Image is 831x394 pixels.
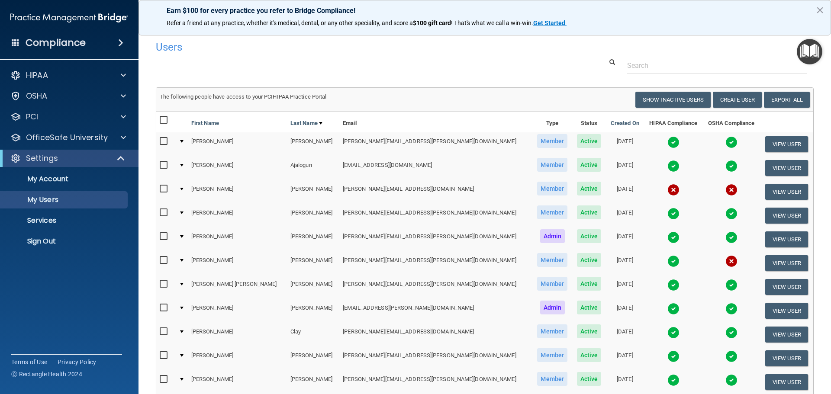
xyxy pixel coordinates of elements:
[606,227,644,251] td: [DATE]
[191,118,219,128] a: First Name
[765,303,808,319] button: View User
[725,160,738,172] img: tick.e7d51cea.svg
[26,70,48,80] p: HIPAA
[667,184,680,196] img: cross.ca9f0e7f.svg
[339,227,532,251] td: [PERSON_NAME][EMAIL_ADDRESS][PERSON_NAME][DOMAIN_NAME]
[606,323,644,346] td: [DATE]
[6,195,124,204] p: My Users
[532,112,572,132] th: Type
[627,58,807,74] input: Search
[167,6,803,15] p: Earn $100 for every practice you refer to Bridge Compliance!
[10,153,126,163] a: Settings
[188,251,287,275] td: [PERSON_NAME]
[577,134,602,148] span: Active
[26,91,48,101] p: OSHA
[537,134,567,148] span: Member
[339,275,532,299] td: [PERSON_NAME][EMAIL_ADDRESS][PERSON_NAME][DOMAIN_NAME]
[188,275,287,299] td: [PERSON_NAME] [PERSON_NAME]
[287,275,339,299] td: [PERSON_NAME]
[11,358,47,366] a: Terms of Use
[287,156,339,180] td: Ajalogun
[764,92,810,108] a: Export All
[287,180,339,204] td: [PERSON_NAME]
[606,204,644,227] td: [DATE]
[725,350,738,362] img: tick.e7d51cea.svg
[26,132,108,143] p: OfficeSafe University
[725,231,738,243] img: tick.e7d51cea.svg
[713,92,762,108] button: Create User
[339,204,532,227] td: [PERSON_NAME][EMAIL_ADDRESS][PERSON_NAME][DOMAIN_NAME]
[188,204,287,227] td: [PERSON_NAME]
[533,19,565,26] strong: Get Started
[537,253,567,267] span: Member
[6,175,124,183] p: My Account
[10,91,126,101] a: OSHA
[290,118,322,128] a: Last Name
[725,184,738,196] img: cross.ca9f0e7f.svg
[287,370,339,394] td: [PERSON_NAME]
[765,208,808,224] button: View User
[287,299,339,323] td: [PERSON_NAME]
[577,205,602,219] span: Active
[537,205,567,219] span: Member
[537,372,567,386] span: Member
[339,180,532,204] td: [PERSON_NAME][EMAIL_ADDRESS][DOMAIN_NAME]
[577,324,602,338] span: Active
[537,348,567,362] span: Member
[606,156,644,180] td: [DATE]
[339,299,532,323] td: [EMAIL_ADDRESS][PERSON_NAME][DOMAIN_NAME]
[577,348,602,362] span: Active
[765,327,808,343] button: View User
[287,204,339,227] td: [PERSON_NAME]
[667,303,680,315] img: tick.e7d51cea.svg
[606,299,644,323] td: [DATE]
[287,346,339,370] td: [PERSON_NAME]
[339,132,532,156] td: [PERSON_NAME][EMAIL_ADDRESS][PERSON_NAME][DOMAIN_NAME]
[26,112,38,122] p: PCI
[635,92,711,108] button: Show Inactive Users
[188,132,287,156] td: [PERSON_NAME]
[451,19,533,26] span: ! That's what we call a win-win.
[339,370,532,394] td: [PERSON_NAME][EMAIL_ADDRESS][PERSON_NAME][DOMAIN_NAME]
[667,208,680,220] img: tick.e7d51cea.svg
[667,279,680,291] img: tick.e7d51cea.svg
[10,9,128,26] img: PMB logo
[765,160,808,176] button: View User
[725,279,738,291] img: tick.e7d51cea.svg
[287,132,339,156] td: [PERSON_NAME]
[188,227,287,251] td: [PERSON_NAME]
[606,180,644,204] td: [DATE]
[667,160,680,172] img: tick.e7d51cea.svg
[540,229,565,243] span: Admin
[287,323,339,346] td: Clay
[577,301,602,314] span: Active
[765,184,808,200] button: View User
[606,132,644,156] td: [DATE]
[10,112,126,122] a: PCI
[537,182,567,195] span: Member
[339,156,532,180] td: [EMAIL_ADDRESS][DOMAIN_NAME]
[287,227,339,251] td: [PERSON_NAME]
[160,93,327,100] span: The following people have access to your PCIHIPAA Practice Portal
[339,251,532,275] td: [PERSON_NAME][EMAIL_ADDRESS][PERSON_NAME][DOMAIN_NAME]
[188,156,287,180] td: [PERSON_NAME]
[572,112,606,132] th: Status
[725,374,738,386] img: tick.e7d51cea.svg
[577,253,602,267] span: Active
[577,182,602,195] span: Active
[606,346,644,370] td: [DATE]
[287,251,339,275] td: [PERSON_NAME]
[533,19,567,26] a: Get Started
[611,118,639,128] a: Created On
[26,153,58,163] p: Settings
[167,19,413,26] span: Refer a friend at any practice, whether it's medical, dental, or any other speciality, and score a
[10,70,126,80] a: HIPAA
[537,324,567,338] span: Member
[540,301,565,314] span: Admin
[10,132,126,143] a: OfficeSafe University
[667,231,680,243] img: tick.e7d51cea.svg
[702,112,760,132] th: OSHA Compliance
[188,299,287,323] td: [PERSON_NAME]
[667,327,680,339] img: tick.e7d51cea.svg
[537,158,567,172] span: Member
